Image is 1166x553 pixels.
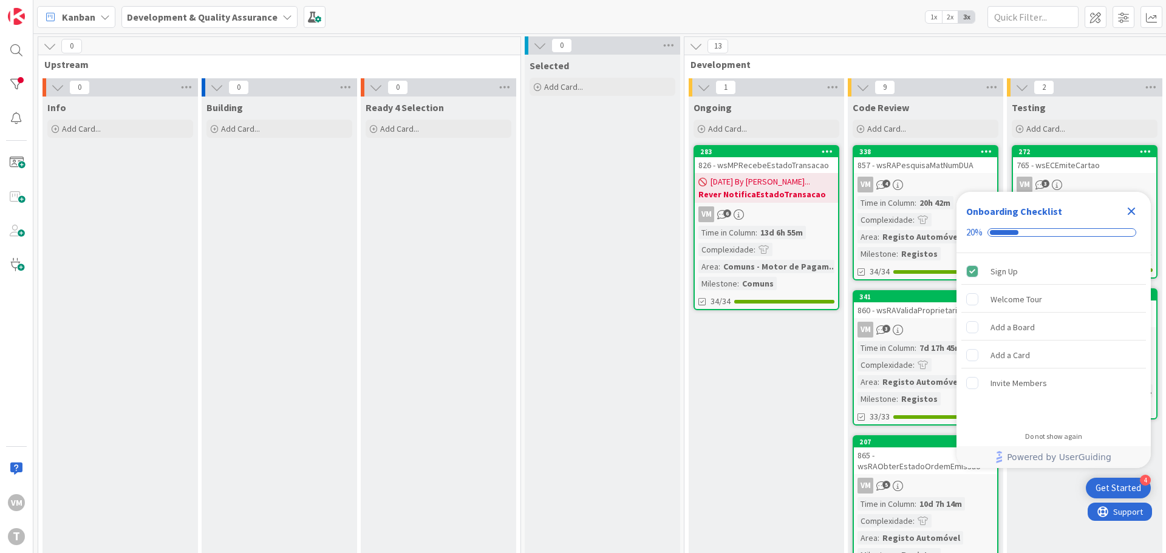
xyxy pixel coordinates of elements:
div: T [8,528,25,545]
span: : [913,514,915,528]
div: 826 - wsMPRecebeEstadoTransacao [695,157,838,173]
span: : [913,358,915,371]
div: Add a Board is incomplete. [961,314,1146,341]
span: 34/34 [870,265,890,278]
div: 338 [854,146,997,157]
div: 341 [859,293,997,301]
input: Quick Filter... [987,6,1079,28]
div: Add a Card [990,348,1030,362]
div: 20% [966,227,983,238]
span: : [878,230,879,243]
span: 1 [715,80,736,95]
div: Area [698,260,718,273]
span: : [737,277,739,290]
div: Time in Column [857,497,915,511]
div: 341 [854,291,997,302]
span: 0 [228,80,249,95]
span: : [754,243,755,256]
span: : [915,497,916,511]
b: Rever NotificaEstadoTransacao [698,188,834,200]
span: Add Card... [62,123,101,134]
div: 338857 - wsRAPesquisaMatNumDUA [854,146,997,173]
div: VM [1017,177,1032,192]
div: Registo Automóvel [879,375,963,388]
div: 207 [854,436,997,447]
div: 13d 6h 55m [757,226,806,239]
div: 207865 - wsRAObterEstadoOrdemEmissao [854,436,997,474]
div: 283826 - wsMPRecebeEstadoTransacao [695,146,838,173]
div: Complexidade [857,514,913,528]
div: Welcome Tour [990,292,1042,307]
div: 10d 7h 14m [916,497,965,511]
span: 33/33 [870,410,890,423]
div: Complexidade [857,213,913,226]
span: 3 [1042,180,1049,188]
span: : [896,392,898,405]
div: Add a Card is incomplete. [961,342,1146,368]
div: 860 - wsRAValidaProprietario [854,302,997,318]
div: Comuns [739,277,777,290]
div: 272 [1013,146,1156,157]
span: Kanban [62,10,95,24]
div: VM [854,322,997,338]
div: Checklist Container [956,192,1151,468]
b: Development & Quality Assurance [127,11,278,23]
div: Checklist items [956,253,1151,424]
div: Registos [898,392,941,405]
div: VM [8,494,25,511]
div: Invite Members [990,376,1047,390]
div: Registo Automóvel [879,230,963,243]
span: : [718,260,720,273]
div: 765 - wsECEmiteCartao [1013,157,1156,173]
div: Milestone [857,392,896,405]
div: Do not show again [1025,432,1082,441]
div: Invite Members is incomplete. [961,370,1146,396]
span: 3 [882,325,890,333]
span: 3x [958,11,975,23]
span: : [913,213,915,226]
a: Powered by UserGuiding [963,446,1145,468]
div: Complexidade [857,358,913,371]
div: Checklist progress: 20% [966,227,1141,238]
div: VM [854,478,997,494]
a: 272765 - wsECEmiteCartaoVMTime in Column:10d 19h 50mComplexidade:Area:OutrosMilestone:Outros0/143/43 [1012,145,1157,279]
span: 0 [387,80,408,95]
div: Time in Column [857,341,915,355]
div: Sign Up is complete. [961,258,1146,285]
div: 20h 42m [916,196,953,209]
span: Code Review [853,101,909,114]
span: Building [206,101,243,114]
div: 341860 - wsRAValidaProprietario [854,291,997,318]
div: Area [857,375,878,388]
div: Close Checklist [1122,202,1141,221]
div: 272765 - wsECEmiteCartao [1013,146,1156,173]
span: Add Card... [867,123,906,134]
div: Milestone [698,277,737,290]
div: Sign Up [990,264,1018,279]
div: Add a Board [990,320,1035,334]
span: 0 [69,80,90,95]
a: 341860 - wsRAValidaProprietarioVMTime in Column:7d 17h 45mComplexidade:Area:Registo AutomóvelMile... [853,290,998,426]
span: Add Card... [1026,123,1065,134]
span: Testing [1012,101,1046,114]
div: Comuns - Motor de Pagam... [720,260,839,273]
span: 6 [723,209,731,217]
span: Add Card... [544,81,583,92]
span: : [915,341,916,355]
div: Area [857,531,878,545]
div: VM [857,322,873,338]
span: [DATE] By [PERSON_NAME]... [711,175,810,188]
div: Time in Column [698,226,755,239]
span: Upstream [44,58,505,70]
div: 7d 17h 45m [916,341,965,355]
span: 0 [551,38,572,53]
span: 4 [882,180,890,188]
div: 283 [695,146,838,157]
span: : [896,247,898,260]
div: Registos [898,247,941,260]
div: Get Started [1096,482,1141,494]
span: 1x [926,11,942,23]
div: Milestone [857,247,896,260]
span: Add Card... [380,123,419,134]
div: 857 - wsRAPesquisaMatNumDUA [854,157,997,173]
